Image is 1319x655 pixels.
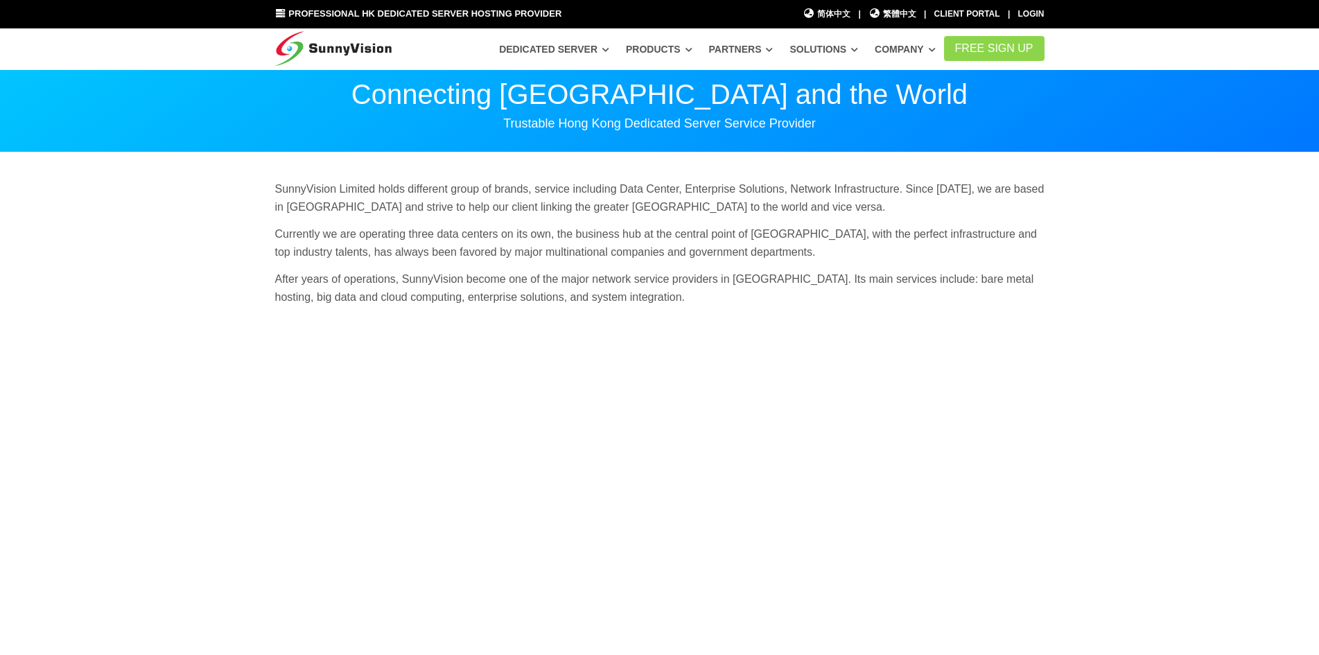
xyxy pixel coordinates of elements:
[275,180,1045,216] p: SunnyVision Limited holds different group of brands, service including Data Center, Enterprise So...
[288,8,561,19] span: Professional HK Dedicated Server Hosting Provider
[275,80,1045,108] p: Connecting [GEOGRAPHIC_DATA] and the World
[275,115,1045,132] p: Trustable Hong Kong Dedicated Server Service Provider
[709,37,774,62] a: Partners
[868,8,916,21] a: 繁體中文
[934,9,1000,19] a: Client Portal
[789,37,858,62] a: Solutions
[1018,9,1045,19] a: Login
[803,8,851,21] a: 简体中文
[858,8,860,21] li: |
[626,37,692,62] a: Products
[275,270,1045,306] p: After years of operations, SunnyVision become one of the major network service providers in [GEOG...
[875,37,936,62] a: Company
[499,37,609,62] a: Dedicated Server
[275,225,1045,261] p: Currently we are operating three data centers on its own, the business hub at the central point o...
[1008,8,1010,21] li: |
[924,8,926,21] li: |
[944,36,1045,61] a: FREE Sign Up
